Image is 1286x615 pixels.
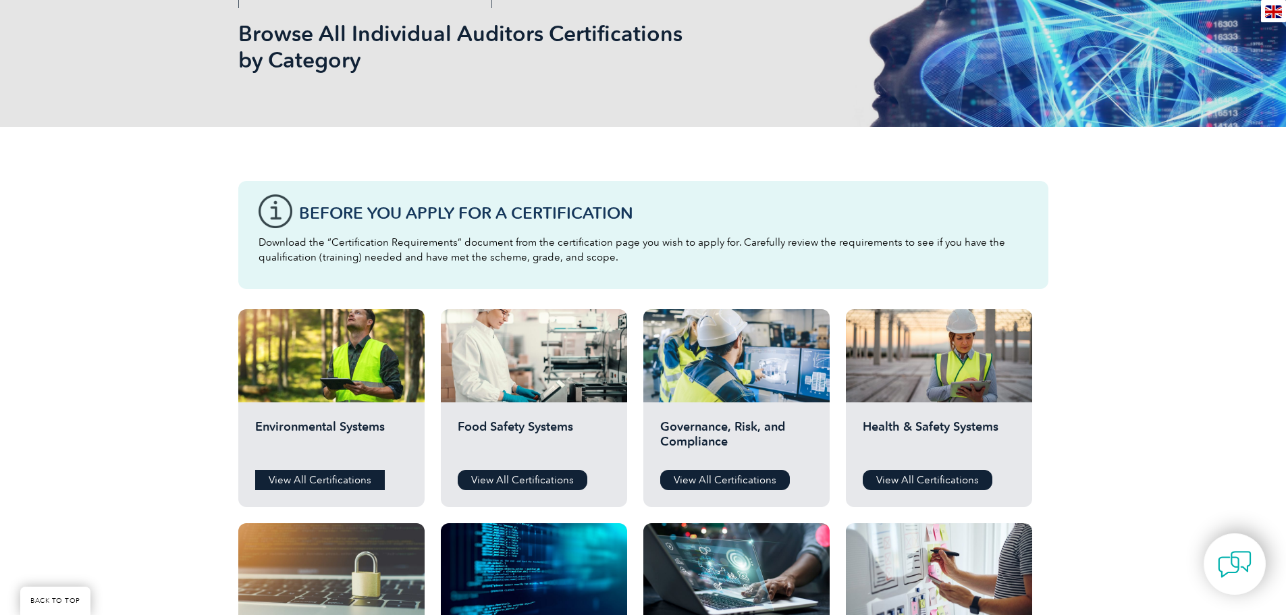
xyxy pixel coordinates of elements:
[238,20,757,73] h1: Browse All Individual Auditors Certifications by Category
[20,587,90,615] a: BACK TO TOP
[259,235,1028,265] p: Download the “Certification Requirements” document from the certification page you wish to apply ...
[660,419,813,460] h2: Governance, Risk, and Compliance
[1218,547,1252,581] img: contact-chat.png
[458,470,587,490] a: View All Certifications
[863,470,992,490] a: View All Certifications
[255,419,408,460] h2: Environmental Systems
[255,470,385,490] a: View All Certifications
[660,470,790,490] a: View All Certifications
[1265,5,1282,18] img: en
[299,205,1028,221] h3: Before You Apply For a Certification
[863,419,1015,460] h2: Health & Safety Systems
[458,419,610,460] h2: Food Safety Systems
